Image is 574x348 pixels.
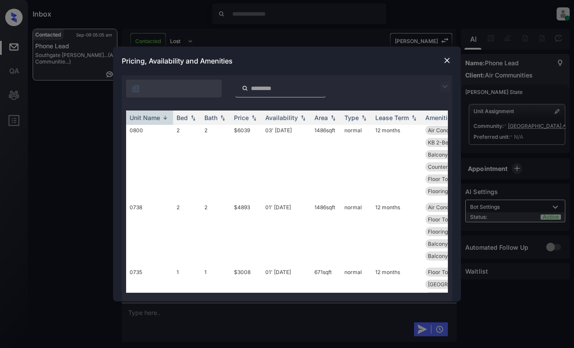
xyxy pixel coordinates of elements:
[262,199,311,264] td: 01' [DATE]
[201,264,230,329] td: 1
[428,269,467,275] span: Floor To Ceilin...
[126,199,173,264] td: 0738
[428,253,467,259] span: Balcony Private
[314,114,328,121] div: Area
[130,114,160,121] div: Unit Name
[230,122,262,199] td: $6039
[126,122,173,199] td: 0800
[425,114,454,121] div: Amenities
[428,188,472,194] span: Flooring Wood B...
[428,164,473,170] span: Countertops Gra...
[173,199,201,264] td: 2
[372,122,422,199] td: 12 months
[230,264,262,329] td: $3008
[204,114,217,121] div: Bath
[341,122,372,199] td: normal
[372,264,422,329] td: 12 months
[311,199,341,264] td: 1486 sqft
[428,151,473,158] span: Balcony Second ...
[360,115,368,121] img: sorting
[250,115,258,121] img: sorting
[372,199,422,264] td: 12 months
[428,228,472,235] span: Flooring Wood B...
[428,281,481,288] span: [GEOGRAPHIC_DATA]
[126,264,173,329] td: 0735
[131,84,140,93] img: icon-zuma
[344,114,359,121] div: Type
[201,199,230,264] td: 2
[443,56,451,65] img: close
[173,264,201,329] td: 1
[428,241,473,247] span: Balcony Second ...
[262,264,311,329] td: 01' [DATE]
[428,204,468,211] span: Air Conditionin...
[428,176,467,182] span: Floor To Ceilin...
[329,115,337,121] img: sorting
[440,81,450,92] img: icon-zuma
[234,114,249,121] div: Price
[161,114,170,121] img: sorting
[428,216,467,223] span: Floor To Ceilin...
[311,122,341,199] td: 1486 sqft
[341,264,372,329] td: normal
[262,122,311,199] td: 03' [DATE]
[428,127,468,134] span: Air Conditionin...
[265,114,298,121] div: Availability
[218,115,227,121] img: sorting
[410,115,418,121] img: sorting
[230,199,262,264] td: $4893
[189,115,197,121] img: sorting
[242,84,248,92] img: icon-zuma
[113,47,461,75] div: Pricing, Availability and Amenities
[311,264,341,329] td: 671 sqft
[375,114,409,121] div: Lease Term
[173,122,201,199] td: 2
[299,115,307,121] img: sorting
[177,114,188,121] div: Bed
[428,139,465,146] span: KB 2-Bed 2025
[201,122,230,199] td: 2
[341,199,372,264] td: normal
